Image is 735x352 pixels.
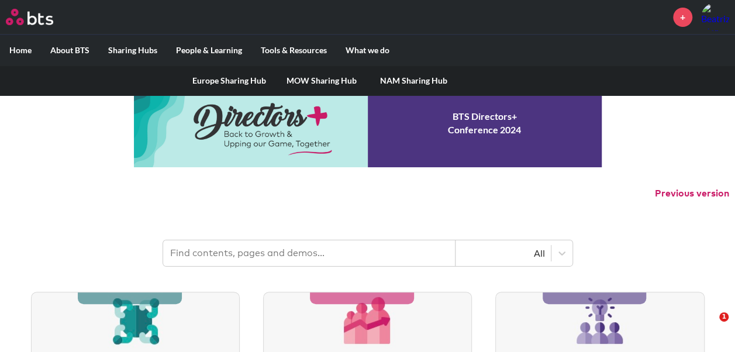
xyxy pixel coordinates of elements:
a: Conference 2024 [134,80,602,167]
img: [object Object] [340,292,395,348]
img: [object Object] [572,292,628,348]
a: + [673,8,692,27]
a: Go home [6,9,75,25]
label: About BTS [41,35,99,65]
label: What we do [336,35,399,65]
iframe: Intercom live chat [695,312,723,340]
label: Sharing Hubs [99,35,167,65]
input: Find contents, pages and demos... [163,240,456,266]
div: All [461,247,545,260]
button: Previous version [655,187,729,200]
img: Beatriz Marsili [701,3,729,31]
span: 1 [719,312,729,322]
a: Profile [701,3,729,31]
label: People & Learning [167,35,251,65]
img: BTS Logo [6,9,53,25]
label: Tools & Resources [251,35,336,65]
img: [object Object] [108,292,163,348]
